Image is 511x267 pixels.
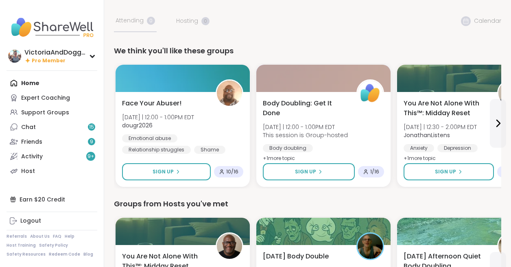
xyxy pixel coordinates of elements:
div: Logout [20,217,41,225]
span: 1 / 16 [370,169,379,175]
a: Blog [83,252,93,257]
span: Sign Up [295,168,316,175]
a: Support Groups [7,105,97,120]
span: [DATE] | 12:30 - 2:00PM EDT [404,123,477,131]
img: ShareWell [358,81,383,106]
div: Host [21,167,35,175]
div: Earn $20 Credit [7,192,97,207]
div: Friends [21,138,42,146]
div: VictoriaAndDoggie [24,48,85,57]
span: 9 + [87,153,94,160]
a: Safety Resources [7,252,46,257]
span: [DATE] | 12:00 - 1:00PM EDT [122,113,194,121]
div: Relationship struggles [122,146,191,154]
a: Referrals [7,234,27,239]
a: Help [65,234,74,239]
img: VictoriaAndDoggie [8,50,21,63]
a: Host [7,164,97,178]
button: Sign Up [122,163,211,180]
span: 10 / 16 [226,169,238,175]
span: 15 [89,124,94,131]
a: Redeem Code [49,252,80,257]
div: Shame [194,146,225,154]
a: Logout [7,214,97,228]
div: Emotional abuse [122,134,177,142]
div: Depression [437,144,478,152]
a: Activity9+ [7,149,97,164]
span: Sign Up [153,168,174,175]
span: [DATE] Body Double [263,252,329,261]
div: Groups from Hosts you've met [114,198,501,210]
div: Anxiety [404,144,434,152]
a: Expert Coaching [7,90,97,105]
b: dougr2026 [122,121,153,129]
b: JonathanListens [404,131,450,139]
span: Face Your Abuser! [122,98,181,108]
div: We think you'll like these groups [114,45,501,57]
img: ShareWell Nav Logo [7,13,97,42]
div: Support Groups [21,109,69,117]
button: Sign Up [263,163,355,180]
div: Expert Coaching [21,94,70,102]
span: This session is Group-hosted [263,131,348,139]
a: About Us [30,234,50,239]
img: bookstar [358,234,383,259]
img: JonathanListens [217,234,242,259]
div: Body doubling [263,144,313,152]
span: Body Doubling: Get It Done [263,98,347,118]
a: Safety Policy [39,243,68,248]
a: Host Training [7,243,36,248]
a: Chat15 [7,120,97,134]
span: [DATE] | 12:00 - 1:00PM EDT [263,123,348,131]
span: Sign Up [435,168,456,175]
img: dougr2026 [217,81,242,106]
div: Activity [21,153,43,161]
a: Friends9 [7,134,97,149]
div: Chat [21,123,36,131]
span: You Are Not Alone With This™: Midday Reset [404,98,488,118]
span: 9 [90,138,93,145]
span: Pro Member [32,57,66,64]
a: FAQ [53,234,61,239]
button: Sign Up [404,163,494,180]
